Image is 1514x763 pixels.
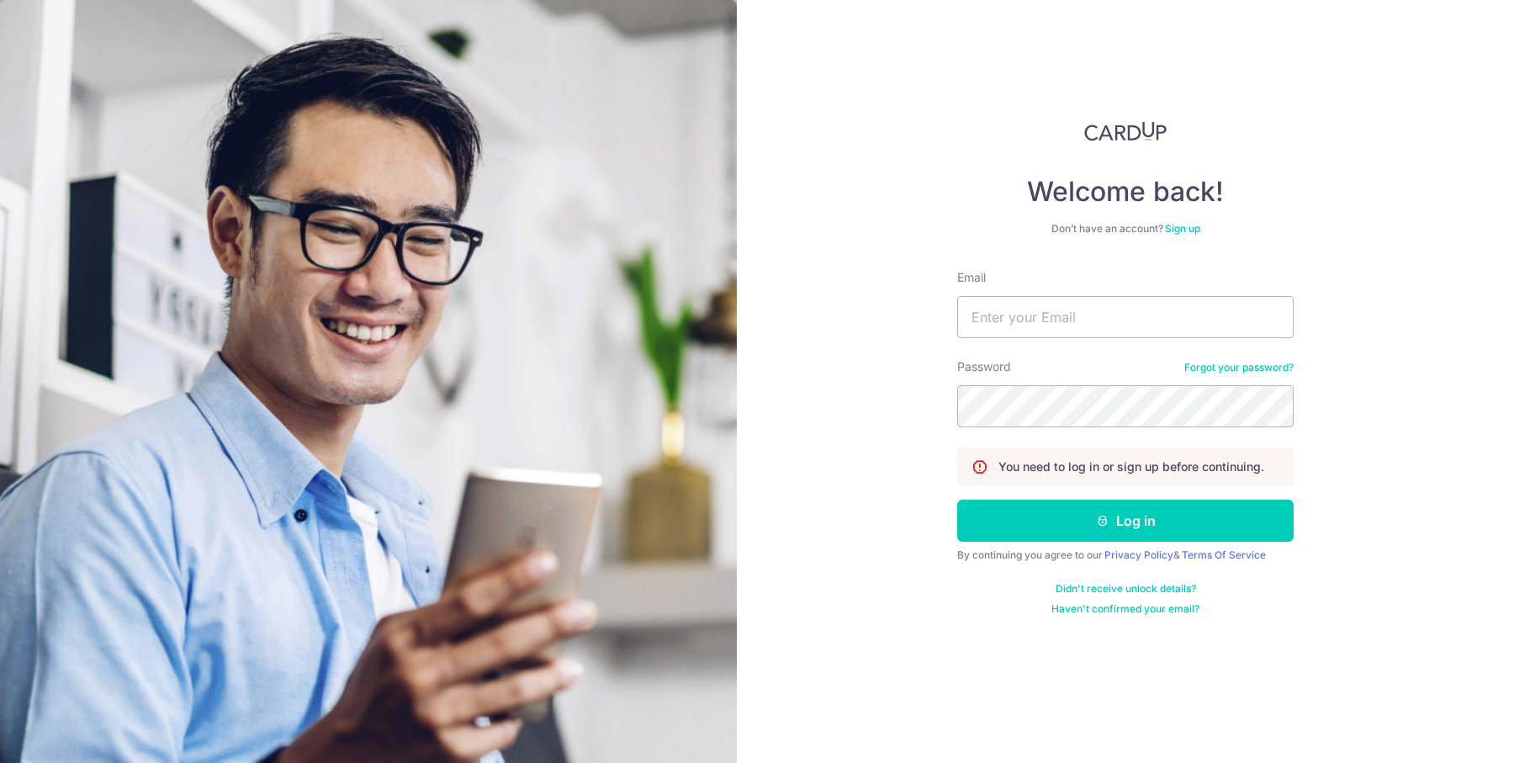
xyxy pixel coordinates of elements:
a: Terms Of Service [1182,548,1266,561]
div: By continuing you agree to our & [957,548,1294,562]
label: Email [957,269,986,286]
input: Enter your Email [957,296,1294,338]
p: You need to log in or sign up before continuing. [998,458,1264,475]
label: Password [957,358,1011,375]
div: Don’t have an account? [957,222,1294,236]
button: Log in [957,500,1294,542]
img: CardUp Logo [1084,121,1167,141]
a: Forgot your password? [1184,361,1294,374]
a: Haven't confirmed your email? [1051,602,1199,616]
a: Sign up [1165,222,1200,235]
a: Privacy Policy [1104,548,1173,561]
h4: Welcome back! [957,175,1294,209]
a: Didn't receive unlock details? [1056,582,1196,596]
